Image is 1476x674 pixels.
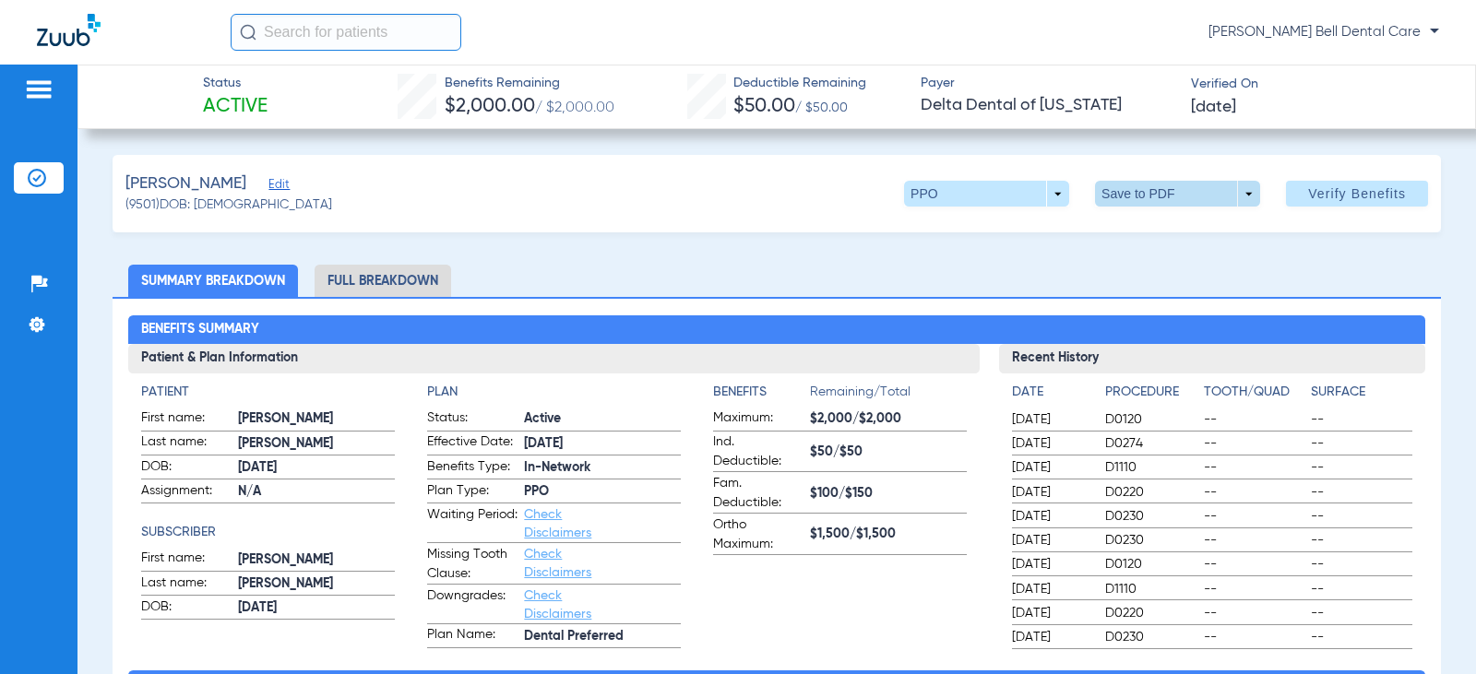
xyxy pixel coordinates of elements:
[921,94,1175,117] span: Delta Dental of [US_STATE]
[713,474,803,513] span: Fam. Deductible:
[1105,628,1196,646] span: D0230
[904,181,1069,207] button: PPO
[1311,604,1411,622] span: --
[125,172,246,195] span: [PERSON_NAME]
[733,74,866,93] span: Deductible Remaining
[1204,383,1304,402] h4: Tooth/Quad
[1105,580,1196,598] span: D1110
[524,627,681,646] span: Dental Preferred
[810,525,967,544] span: $1,500/$1,500
[1191,75,1446,94] span: Verified On
[524,409,681,429] span: Active
[141,408,232,431] span: First name:
[1208,23,1439,41] span: [PERSON_NAME] Bell Dental Care
[141,573,232,596] span: Last name:
[1204,458,1304,477] span: --
[810,383,967,408] span: Remaining/Total
[427,586,518,623] span: Downgrades:
[1012,458,1089,477] span: [DATE]
[1311,580,1411,598] span: --
[268,178,285,195] span: Edit
[524,589,591,621] a: Check Disclaimers
[238,458,395,478] span: [DATE]
[445,74,614,93] span: Benefits Remaining
[238,482,395,502] span: N/A
[427,481,518,503] span: Plan Type:
[1204,628,1304,646] span: --
[1204,507,1304,526] span: --
[141,481,232,503] span: Assignment:
[1311,383,1411,402] h4: Surface
[141,597,232,620] span: DOB:
[1105,531,1196,550] span: D0230
[713,408,803,431] span: Maximum:
[24,78,54,101] img: hamburger-icon
[713,515,803,554] span: Ortho Maximum:
[1204,483,1304,502] span: --
[1311,434,1411,453] span: --
[524,482,681,502] span: PPO
[141,523,395,542] app-breakdown-title: Subscriber
[713,432,803,471] span: Ind. Deductible:
[1105,458,1196,477] span: D1110
[795,101,848,114] span: / $50.00
[810,443,967,462] span: $50/$50
[1105,507,1196,526] span: D0230
[125,195,332,215] span: (9501) DOB: [DEMOGRAPHIC_DATA]
[1012,434,1089,453] span: [DATE]
[524,434,681,454] span: [DATE]
[238,409,395,429] span: [PERSON_NAME]
[535,101,614,115] span: / $2,000.00
[1012,580,1089,598] span: [DATE]
[1286,181,1428,207] button: Verify Benefits
[1105,483,1196,502] span: D0220
[141,432,232,455] span: Last name:
[1384,585,1476,674] iframe: Chat Widget
[1105,410,1196,429] span: D0120
[427,457,518,479] span: Benefits Type:
[1012,531,1089,550] span: [DATE]
[524,508,591,539] a: Check Disclaimers
[713,383,810,402] h4: Benefits
[427,383,681,402] h4: Plan
[921,74,1175,93] span: Payer
[1095,181,1260,207] button: Save to PDF
[1105,383,1196,402] h4: Procedure
[427,545,518,584] span: Missing Tooth Clause:
[128,344,980,373] h3: Patient & Plan Information
[1012,507,1089,526] span: [DATE]
[1311,410,1411,429] span: --
[427,505,518,542] span: Waiting Period:
[999,344,1424,373] h3: Recent History
[37,14,101,46] img: Zuub Logo
[1105,383,1196,408] app-breakdown-title: Procedure
[238,434,395,454] span: [PERSON_NAME]
[203,74,268,93] span: Status
[445,97,535,116] span: $2,000.00
[1311,383,1411,408] app-breakdown-title: Surface
[1204,555,1304,573] span: --
[231,14,461,51] input: Search for patients
[1012,604,1089,622] span: [DATE]
[1105,434,1196,453] span: D0274
[141,383,395,402] h4: Patient
[238,550,395,570] span: [PERSON_NAME]
[427,625,518,647] span: Plan Name:
[238,598,395,618] span: [DATE]
[128,315,1424,345] h2: Benefits Summary
[1105,604,1196,622] span: D0220
[315,265,451,297] li: Full Breakdown
[1012,383,1089,402] h4: Date
[524,548,591,579] a: Check Disclaimers
[1204,434,1304,453] span: --
[1191,96,1236,119] span: [DATE]
[1105,555,1196,573] span: D0120
[1012,483,1089,502] span: [DATE]
[1204,383,1304,408] app-breakdown-title: Tooth/Quad
[1311,483,1411,502] span: --
[524,458,681,478] span: In-Network
[1012,383,1089,408] app-breakdown-title: Date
